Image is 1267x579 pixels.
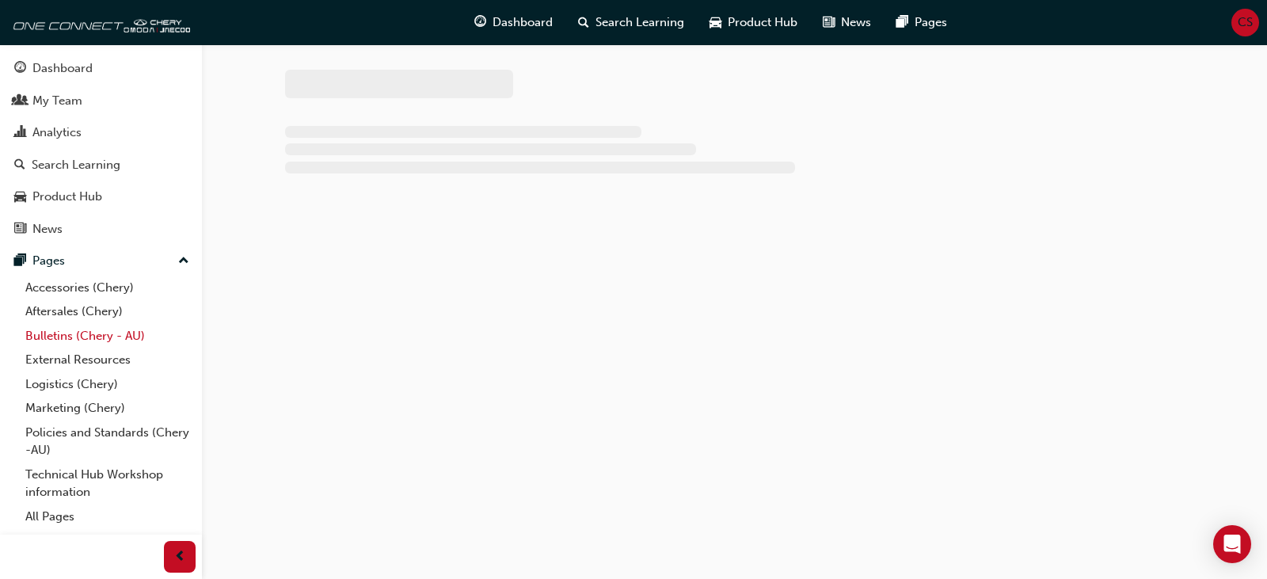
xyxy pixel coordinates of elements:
div: Product Hub [32,188,102,206]
div: Dashboard [32,59,93,78]
span: prev-icon [174,547,186,567]
span: Product Hub [728,13,797,32]
a: Accessories (Chery) [19,276,196,300]
a: News [6,215,196,244]
span: guage-icon [14,62,26,76]
span: news-icon [14,223,26,237]
span: guage-icon [474,13,486,32]
a: Product Hub [6,182,196,211]
span: Pages [915,13,947,32]
button: Pages [6,246,196,276]
a: Logistics (Chery) [19,372,196,397]
span: up-icon [178,251,189,272]
span: chart-icon [14,126,26,140]
div: Open Intercom Messenger [1213,525,1251,563]
span: car-icon [14,190,26,204]
span: people-icon [14,94,26,109]
a: Marketing (Chery) [19,396,196,421]
a: Analytics [6,118,196,147]
button: CS [1231,9,1259,36]
span: pages-icon [896,13,908,32]
span: search-icon [14,158,25,173]
a: External Resources [19,348,196,372]
a: guage-iconDashboard [462,6,565,39]
a: Search Learning [6,150,196,180]
div: Search Learning [32,156,120,174]
a: My Team [6,86,196,116]
a: news-iconNews [810,6,884,39]
div: My Team [32,92,82,110]
img: oneconnect [8,6,190,38]
span: car-icon [710,13,721,32]
div: News [32,220,63,238]
a: Policies and Standards (Chery -AU) [19,421,196,463]
a: Bulletins (Chery - AU) [19,324,196,349]
div: Analytics [32,124,82,142]
a: Technical Hub Workshop information [19,463,196,505]
button: DashboardMy TeamAnalyticsSearch LearningProduct HubNews [6,51,196,246]
span: CS [1238,13,1253,32]
a: Dashboard [6,54,196,83]
a: car-iconProduct Hub [697,6,810,39]
a: All Pages [19,505,196,529]
span: Search Learning [595,13,684,32]
div: Pages [32,252,65,270]
span: search-icon [578,13,589,32]
span: Dashboard [493,13,553,32]
span: News [841,13,871,32]
a: Aftersales (Chery) [19,299,196,324]
a: pages-iconPages [884,6,960,39]
span: news-icon [823,13,835,32]
a: search-iconSearch Learning [565,6,697,39]
span: pages-icon [14,254,26,269]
